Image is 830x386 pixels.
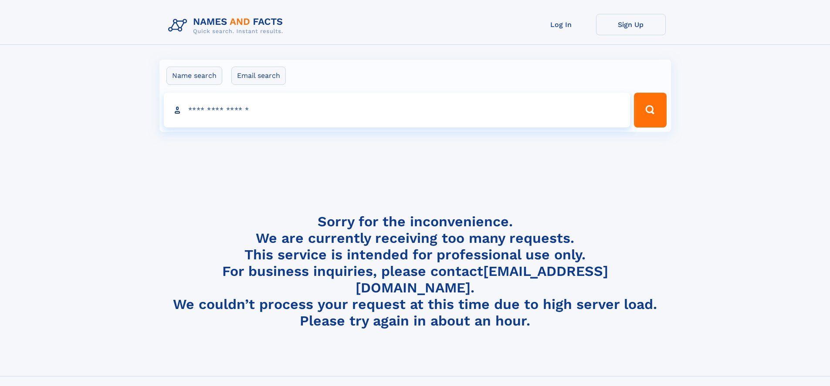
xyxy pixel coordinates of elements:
[634,93,666,128] button: Search Button
[596,14,666,35] a: Sign Up
[164,93,630,128] input: search input
[526,14,596,35] a: Log In
[165,14,290,37] img: Logo Names and Facts
[166,67,222,85] label: Name search
[165,213,666,329] h4: Sorry for the inconvenience. We are currently receiving too many requests. This service is intend...
[231,67,286,85] label: Email search
[356,263,608,296] a: [EMAIL_ADDRESS][DOMAIN_NAME]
